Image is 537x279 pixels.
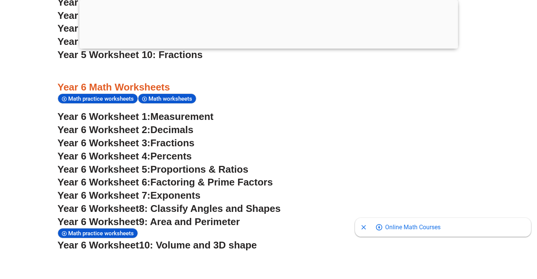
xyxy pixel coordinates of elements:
span: Decimals [150,124,193,135]
a: Year 6 Worksheet 1:Measurement [58,111,214,122]
span: 10: Volume and 3D shape [139,239,257,251]
span: Year 6 Worksheet 6: [58,176,151,188]
span: 9: Area and Perimeter [139,216,240,227]
h3: Year 6 Math Worksheets [58,81,480,94]
a: Year 6 Worksheet 7:Exponents [58,190,200,201]
span: Year 6 Worksheet [58,216,139,227]
span: Factoring & Prime Factors [150,176,273,188]
span: Math practice worksheets [68,95,136,102]
span: Year 6 Worksheet [58,203,139,214]
a: Year 6 Worksheet 5:Proportions & Ratios [58,164,248,175]
a: Year 5 Worksheet 7: Order of Operations [58,10,246,21]
span: Math practice worksheets [68,230,136,237]
span: 8: Classify Angles and Shapes [139,203,281,214]
span: Fractions [150,137,194,149]
a: Year 6 Worksheet10: Volume and 3D shape [58,239,257,251]
iframe: Chat Widget [408,194,537,279]
span: Math worksheets [148,95,194,102]
a: Year 6 Worksheet 2:Decimals [58,124,194,135]
a: Year 6 Worksheet 3:Fractions [58,137,194,149]
a: Year 5 Worksheet 9: Decimals [58,36,196,47]
span: Proportions & Ratios [150,164,248,175]
span: Measurement [150,111,214,122]
span: Year 6 Worksheet 4: [58,150,151,162]
span: Year 6 Worksheet 3: [58,137,151,149]
span: Year 6 Worksheet 7: [58,190,151,201]
span: Year 6 Worksheet 5: [58,164,151,175]
a: Year 6 Worksheet8: Classify Angles and Shapes [58,203,281,214]
span: Online Math Courses [385,219,441,234]
span: Year 6 Worksheet 1: [58,111,151,122]
span: Percents [150,150,192,162]
a: Year 5 Worksheet 10: Fractions [58,49,203,60]
a: Year 6 Worksheet 4:Percents [58,150,192,162]
span: Year 6 Worksheet [58,239,139,251]
span: Year 6 Worksheet 2: [58,124,151,135]
a: Year 5 Worksheet 8: Factoring [58,23,198,34]
a: Year 6 Worksheet 6:Factoring & Prime Factors [58,176,273,188]
a: Year 6 Worksheet9: Area and Perimeter [58,216,240,227]
span: Exponents [150,190,200,201]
